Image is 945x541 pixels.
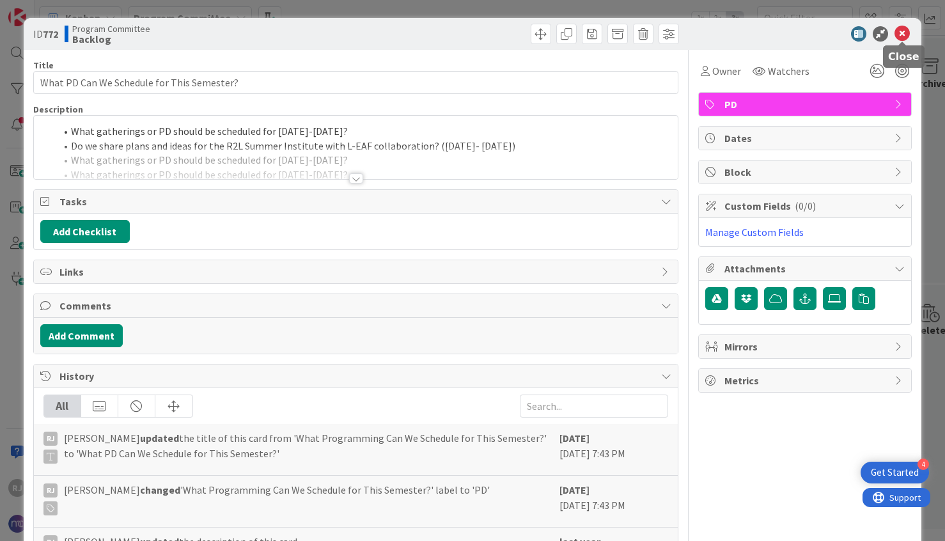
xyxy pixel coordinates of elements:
span: Dates [724,130,888,146]
input: type card name here... [33,71,678,94]
span: ( 0/0 ) [795,200,816,212]
span: ID [33,26,58,42]
b: Backlog [72,34,150,44]
li: What gatherings or PD should be scheduled for [DATE]-[DATE]? [56,124,671,139]
span: Custom Fields [724,198,888,214]
span: Owner [712,63,741,79]
b: [DATE] [559,483,590,496]
span: Tasks [59,194,655,209]
button: Add Checklist [40,220,130,243]
div: Open Get Started checklist, remaining modules: 4 [861,462,929,483]
span: Mirrors [724,339,888,354]
div: RJ [43,483,58,498]
label: Title [33,59,54,71]
span: PD [724,97,888,112]
span: Comments [59,298,655,313]
a: Manage Custom Fields [705,226,804,239]
li: Do we share plans and ideas for the R2L Summer Institute with L-EAF collaboration? ([DATE]- [DATE]) [56,139,671,153]
b: [DATE] [559,432,590,444]
button: Add Comment [40,324,123,347]
span: Support [27,2,58,17]
input: Search... [520,395,668,418]
div: Get Started [871,466,919,479]
div: All [44,395,81,417]
span: Block [724,164,888,180]
div: RJ [43,432,58,446]
h5: Close [888,51,919,63]
b: updated [140,432,179,444]
b: changed [140,483,180,496]
span: Attachments [724,261,888,276]
span: Links [59,264,655,279]
span: Program Committee [72,24,150,34]
div: [DATE] 7:43 PM [559,482,668,521]
span: Metrics [724,373,888,388]
span: History [59,368,655,384]
div: 4 [918,459,929,470]
b: 772 [43,27,58,40]
div: [DATE] 7:43 PM [559,430,668,469]
span: Description [33,104,83,115]
span: [PERSON_NAME] the title of this card from 'What Programming Can We Schedule for This Semester?' t... [64,430,553,464]
span: Watchers [768,63,809,79]
span: [PERSON_NAME] 'What Programming Can We Schedule for This Semester?' label to 'PD' [64,482,490,515]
